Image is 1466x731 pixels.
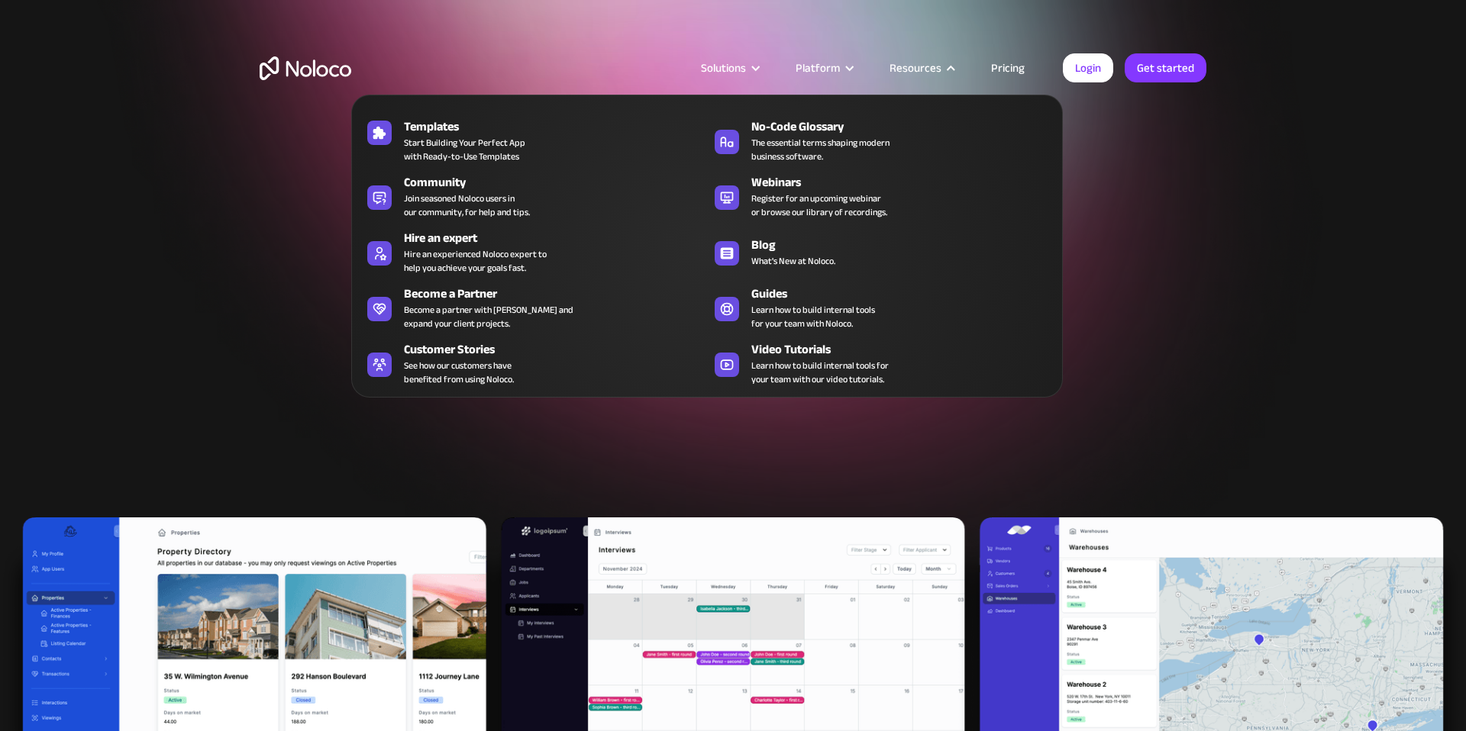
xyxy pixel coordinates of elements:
span: Start Building Your Perfect App with Ready-to-Use Templates [404,136,525,163]
div: Templates [404,118,714,136]
a: Video TutorialsLearn how to build internal tools foryour team with our video tutorials. [707,337,1054,389]
a: home [260,56,351,80]
span: See how our customers have benefited from using Noloco. [404,359,514,386]
div: Platform [796,58,840,78]
div: Resources [890,58,941,78]
nav: Resources [351,73,1063,398]
span: Learn how to build internal tools for your team with Noloco. [751,303,875,330]
a: GuidesLearn how to build internal toolsfor your team with Noloco. [707,282,1054,333]
a: Pricing [972,58,1044,78]
a: CommunityJoin seasoned Noloco users inour community, for help and tips. [360,170,707,222]
div: Video Tutorials [751,340,1061,359]
a: TemplatesStart Building Your Perfect Appwith Ready-to-Use Templates [360,114,707,166]
span: Learn how to build internal tools for your team with our video tutorials. [751,359,889,386]
a: No-Code GlossaryThe essential terms shaping modernbusiness software. [707,114,1054,166]
a: Login [1063,53,1113,82]
div: Solutions [682,58,777,78]
div: Community [404,173,714,192]
a: Customer StoriesSee how our customers havebenefited from using Noloco. [360,337,707,389]
span: What's New at Noloco. [751,254,835,268]
a: Hire an expertHire an experienced Noloco expert tohelp you achieve your goals fast. [360,226,707,278]
a: Become a PartnerBecome a partner with [PERSON_NAME] andexpand your client projects. [360,282,707,333]
div: Hire an experienced Noloco expert to help you achieve your goals fast. [404,247,547,275]
div: Hire an expert [404,229,714,247]
div: Platform [777,58,870,78]
div: No-Code Glossary [751,118,1061,136]
h1: Start Building Your Perfect App with Ready-to-Use Templates [260,168,1206,259]
div: Blog [751,236,1061,254]
div: Resources [870,58,972,78]
a: BlogWhat's New at Noloco. [707,226,1054,278]
a: WebinarsRegister for an upcoming webinaror browse our library of recordings. [707,170,1054,222]
div: Become a Partner [404,285,714,303]
a: Get started [1125,53,1206,82]
div: Become a partner with [PERSON_NAME] and expand your client projects. [404,303,573,330]
span: Join seasoned Noloco users in our community, for help and tips. [404,192,530,219]
div: Customer Stories [404,340,714,359]
div: Solutions [701,58,746,78]
div: Guides [751,285,1061,303]
span: Register for an upcoming webinar or browse our library of recordings. [751,192,887,219]
span: The essential terms shaping modern business software. [751,136,890,163]
div: Webinars [751,173,1061,192]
